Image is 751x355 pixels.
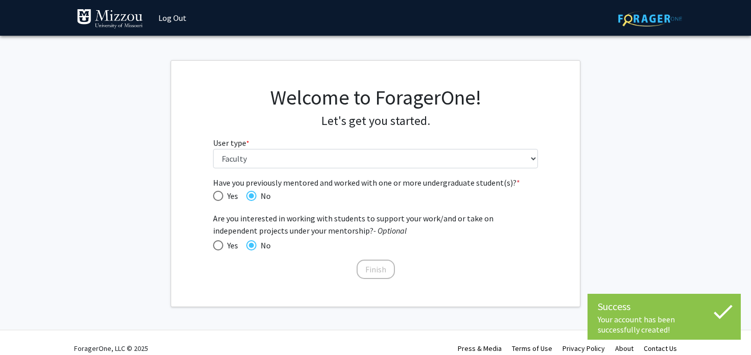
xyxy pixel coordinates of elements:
div: Your account has been successfully created! [598,314,731,335]
a: Terms of Use [512,344,552,353]
span: Yes [223,190,238,202]
a: Privacy Policy [562,344,605,353]
mat-radio-group: Have you previously mentored and worked with one or more undergraduate student(s)? [213,189,538,202]
img: University of Missouri Logo [77,9,143,29]
span: Are you interested in working with students to support your work/and or take on independent proje... [213,212,538,237]
div: Success [598,299,731,314]
span: No [256,190,271,202]
span: Have you previously mentored and worked with one or more undergraduate student(s)? [213,176,538,189]
i: - Optional [373,225,407,236]
a: About [615,344,633,353]
a: Contact Us [644,344,677,353]
iframe: Chat [8,309,43,347]
span: Yes [223,239,238,251]
label: User type [213,137,249,149]
a: Press & Media [458,344,502,353]
span: No [256,239,271,251]
h1: Welcome to ForagerOne! [213,85,538,110]
h4: Let's get you started. [213,114,538,129]
button: Finish [357,260,395,279]
img: ForagerOne Logo [618,11,682,27]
